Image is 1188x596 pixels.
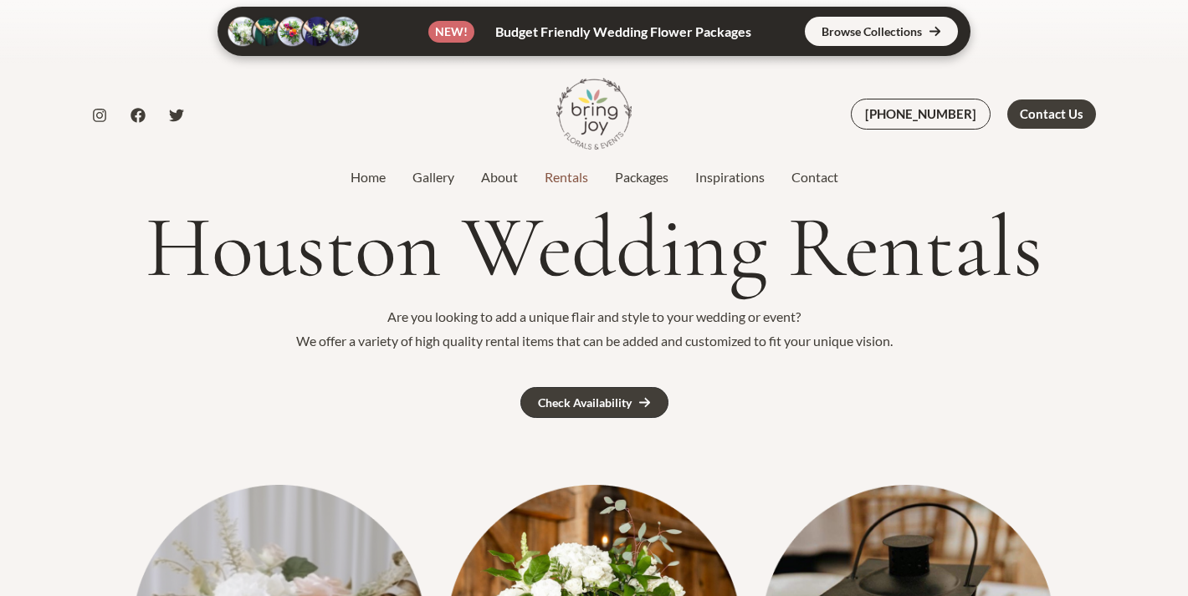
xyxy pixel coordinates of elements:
a: Facebook [131,108,146,123]
a: Contact Us [1007,99,1096,129]
h1: Houston Wedding Rentals [92,200,1096,295]
a: Instagram [92,108,107,123]
img: Bring Joy [556,76,632,151]
a: Check Availability [520,387,668,418]
a: Gallery [399,167,468,187]
a: Packages [602,167,682,187]
a: Home [337,167,399,187]
a: Contact [778,167,852,187]
a: [PHONE_NUMBER] [851,99,991,130]
a: Rentals [531,167,602,187]
a: About [468,167,531,187]
a: Twitter [169,108,184,123]
a: Inspirations [682,167,778,187]
nav: Site Navigation [337,165,852,190]
p: Are you looking to add a unique flair and style to your wedding or event? We offer a variety of h... [92,304,1096,354]
div: Check Availability [538,397,632,409]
